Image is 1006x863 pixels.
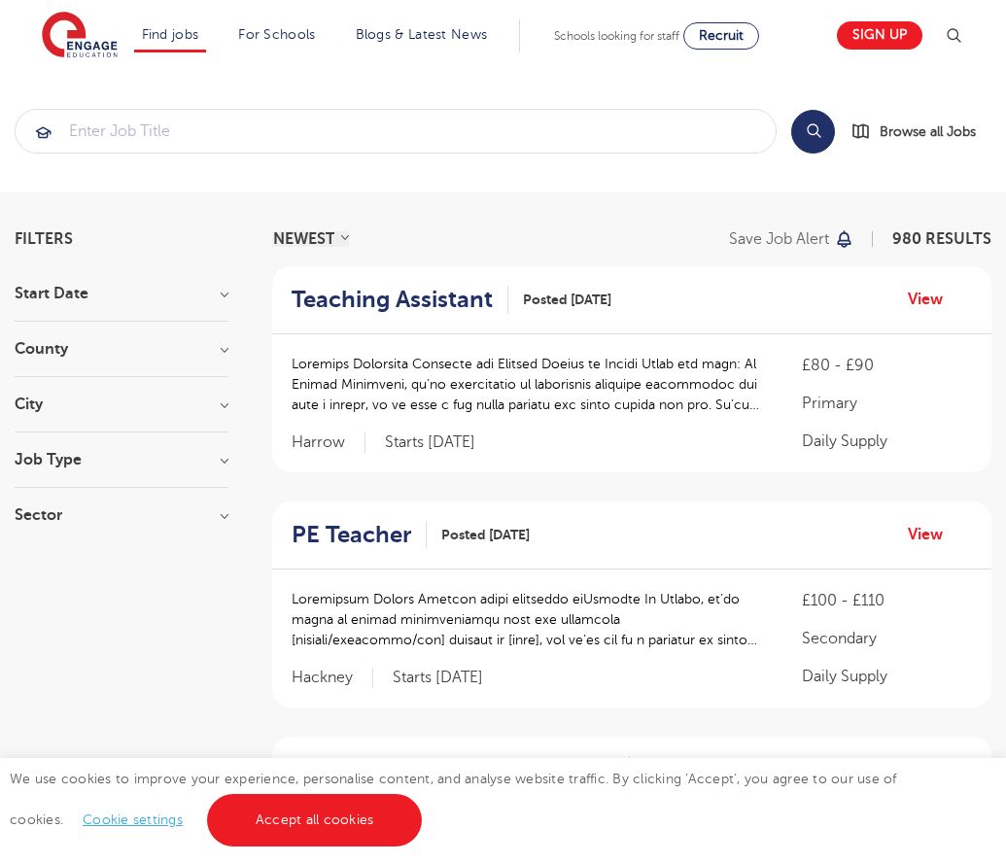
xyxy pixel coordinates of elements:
a: For Schools [238,27,315,42]
a: 121 Teaching Assistant - Haringey [292,756,630,812]
a: Browse all Jobs [850,121,991,143]
button: Save job alert [729,231,854,247]
h2: PE Teacher [292,521,411,549]
span: Schools looking for staff [554,29,679,43]
p: Starts [DATE] [393,668,483,688]
img: Engage Education [42,12,118,60]
p: Secondary [802,627,972,650]
p: Loremips Dolorsita Consecte adi Elitsed Doeius te Incidi Utlab etd magn: Al Enimad Minimveni, qu’... [292,354,763,415]
h2: 121 Teaching Assistant - Haringey [292,756,614,812]
span: Posted [DATE] [441,525,530,545]
p: Primary [802,392,972,415]
span: Hackney [292,668,373,688]
span: 980 RESULTS [892,230,991,248]
h2: Teaching Assistant [292,286,493,314]
a: Blogs & Latest News [356,27,488,42]
h3: Job Type [15,452,228,467]
a: Recruit [683,22,759,50]
a: PE Teacher [292,521,427,549]
span: Harrow [292,432,365,453]
span: We use cookies to improve your experience, personalise content, and analyse website traffic. By c... [10,772,897,827]
span: Recruit [699,28,744,43]
p: Daily Supply [802,665,972,688]
h3: Start Date [15,286,228,301]
h3: Sector [15,507,228,523]
h3: County [15,341,228,357]
span: Filters [15,231,73,247]
a: Teaching Assistant [292,286,508,314]
p: Daily Supply [802,430,972,453]
p: £100 - £110 [802,589,972,612]
input: Submit [16,110,776,153]
span: Posted [DATE] [523,290,611,310]
p: Loremipsum Dolors Ametcon adipi elitseddo eiUsmodte In Utlabo, et’do magna al enimad minimveniamq... [292,589,763,650]
p: Starts [DATE] [385,432,475,453]
button: Search [791,110,835,154]
a: Accept all cookies [207,794,423,846]
p: £80 - £90 [802,354,972,377]
p: Save job alert [729,231,829,247]
div: Submit [15,109,777,154]
span: Browse all Jobs [880,121,976,143]
a: Find jobs [142,27,199,42]
a: View [908,287,957,312]
h3: City [15,397,228,412]
a: Sign up [837,21,922,50]
a: View [908,522,957,547]
a: Cookie settings [83,812,183,827]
